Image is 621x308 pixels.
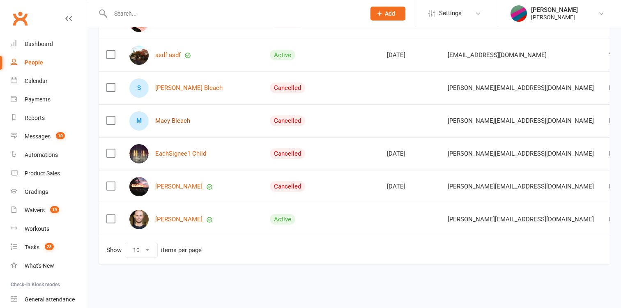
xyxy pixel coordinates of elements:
div: No [609,183,619,190]
span: Add [385,10,395,17]
a: Gradings [11,183,87,201]
div: Payments [25,96,51,103]
span: 23 [45,243,54,250]
a: [PERSON_NAME] Bleach [155,85,223,92]
a: asdf asdf [155,52,181,59]
div: [PERSON_NAME] [531,14,578,21]
span: 10 [56,132,65,139]
a: What's New [11,257,87,275]
img: EachSignee1 [129,144,149,163]
span: [PERSON_NAME][EMAIL_ADDRESS][DOMAIN_NAME] [448,113,594,129]
a: Calendar [11,72,87,90]
a: People [11,53,87,72]
a: Automations [11,146,87,164]
div: People [25,59,43,66]
a: Waivers 19 [11,201,87,220]
div: Dashboard [25,41,53,47]
div: What's New [25,262,54,269]
img: thumb_image1651469884.png [511,5,527,22]
a: Clubworx [10,8,30,29]
span: 19 [50,206,59,213]
a: Product Sales [11,164,87,183]
div: Stacey [129,78,149,98]
span: Settings [439,4,462,23]
div: Cancelled [270,148,305,159]
div: Cancelled [270,83,305,93]
div: Messages [25,133,51,140]
a: Tasks 23 [11,238,87,257]
div: Calendar [25,78,48,84]
div: Active [270,214,295,225]
div: Automations [25,152,58,158]
a: EachSignee1 Child [155,150,206,157]
a: [PERSON_NAME] [155,183,202,190]
a: Messages 10 [11,127,87,146]
div: Yes [609,52,619,59]
div: [DATE] [387,183,433,190]
div: No [609,216,619,223]
div: No [609,85,619,92]
div: Active [270,50,295,60]
div: Product Sales [25,170,60,177]
a: Macy Bleach [155,117,190,124]
div: Workouts [25,225,49,232]
div: Cancelled [270,181,305,192]
span: [PERSON_NAME][EMAIL_ADDRESS][DOMAIN_NAME] [448,80,594,96]
a: [PERSON_NAME] [155,216,202,223]
div: Cancelled [270,115,305,126]
div: Tasks [25,244,39,251]
div: Macy [129,111,149,131]
a: Dashboard [11,35,87,53]
input: Search... [108,8,360,19]
div: Gradings [25,188,48,195]
span: [PERSON_NAME][EMAIL_ADDRESS][DOMAIN_NAME] [448,211,594,227]
img: asdf [129,46,149,65]
div: General attendance [25,296,75,303]
div: Show [106,243,202,257]
a: Workouts [11,220,87,238]
img: Jack [129,177,149,196]
a: Reports [11,109,87,127]
img: Frank [129,210,149,229]
a: Payments [11,90,87,109]
div: [PERSON_NAME] [531,6,578,14]
div: Waivers [25,207,45,214]
span: [EMAIL_ADDRESS][DOMAIN_NAME] [448,47,547,63]
div: No [609,117,619,124]
div: No [609,150,619,157]
div: [DATE] [387,52,433,59]
button: Add [370,7,405,21]
div: Reports [25,115,45,121]
span: [PERSON_NAME][EMAIL_ADDRESS][DOMAIN_NAME] [448,146,594,161]
div: items per page [161,247,202,254]
div: [DATE] [387,150,433,157]
span: [PERSON_NAME][EMAIL_ADDRESS][DOMAIN_NAME] [448,179,594,194]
